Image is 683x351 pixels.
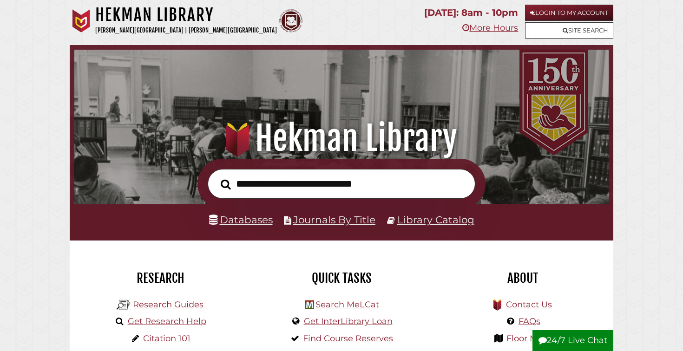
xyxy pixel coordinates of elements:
h2: Research [77,270,244,286]
img: Hekman Library Logo [305,300,314,309]
a: Get InterLibrary Loan [304,316,393,326]
a: Find Course Reserves [303,333,393,344]
a: Contact Us [506,299,552,310]
h1: Hekman Library [95,5,277,25]
a: FAQs [519,316,540,326]
a: Site Search [525,22,613,39]
h1: Hekman Library [85,118,598,159]
a: Research Guides [133,299,204,310]
a: More Hours [462,23,518,33]
h2: Quick Tasks [258,270,425,286]
a: Citation 101 [143,333,190,344]
p: [PERSON_NAME][GEOGRAPHIC_DATA] | [PERSON_NAME][GEOGRAPHIC_DATA] [95,25,277,36]
h2: About [439,270,606,286]
a: Library Catalog [397,214,474,226]
a: Databases [209,214,273,226]
p: [DATE]: 8am - 10pm [424,5,518,21]
i: Search [221,179,231,190]
img: Hekman Library Logo [117,298,131,312]
a: Get Research Help [128,316,206,326]
a: Login to My Account [525,5,613,21]
img: Calvin Theological Seminary [279,9,302,32]
button: Search [216,176,236,192]
a: Journals By Title [293,214,375,226]
a: Floor Maps [506,333,552,344]
img: Calvin University [70,9,93,32]
a: Search MeLCat [315,299,379,310]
